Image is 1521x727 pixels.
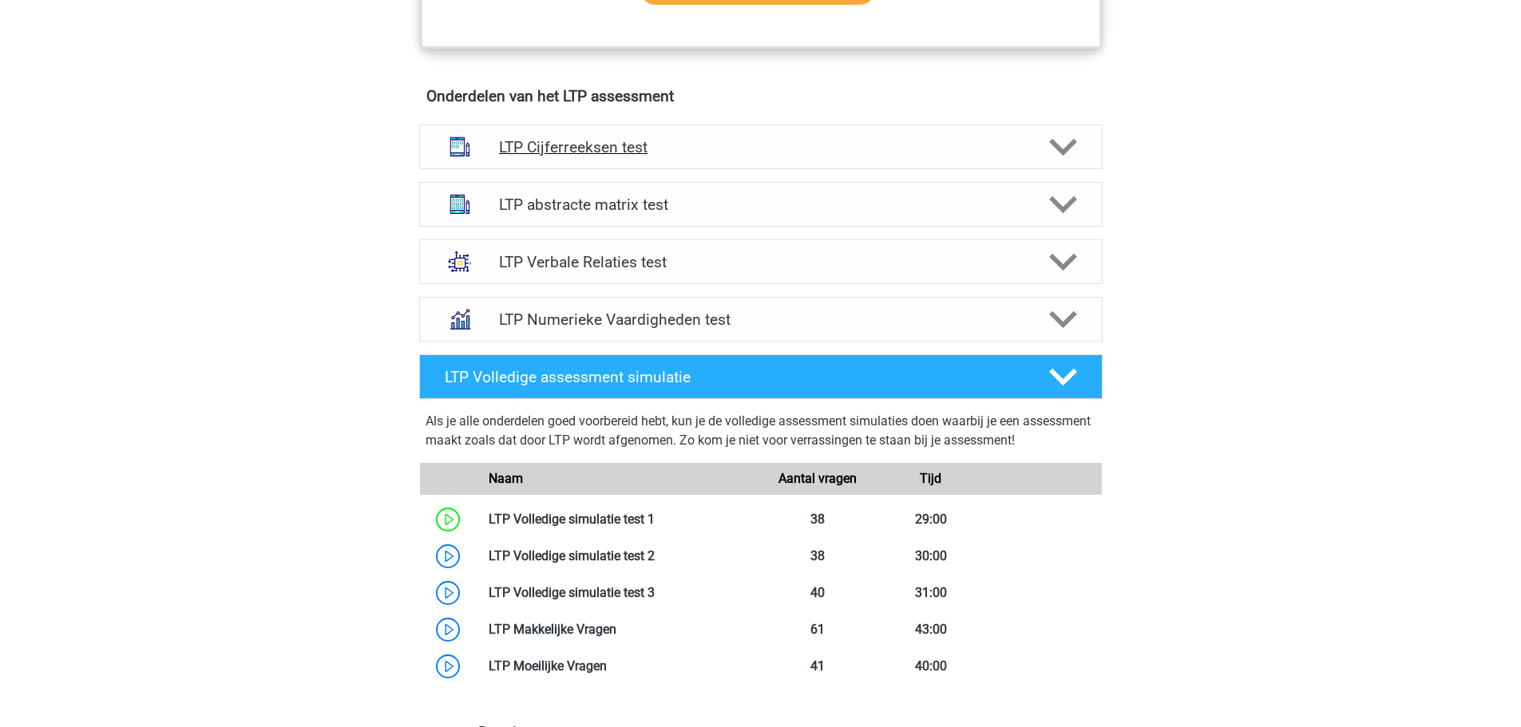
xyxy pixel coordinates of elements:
div: LTP Makkelijke Vragen [477,620,761,639]
a: abstracte matrices LTP abstracte matrix test [413,182,1109,227]
a: numeriek redeneren LTP Numerieke Vaardigheden test [413,297,1109,342]
h4: LTP abstracte matrix test [499,196,1022,214]
h4: LTP Cijferreeksen test [499,138,1022,156]
img: analogieen [439,241,481,283]
div: LTP Volledige simulatie test 3 [477,583,761,603]
div: LTP Volledige simulatie test 1 [477,510,761,529]
div: Tijd [874,469,988,488]
div: Als je alle onderdelen goed voorbereid hebt, kun je de volledige assessment simulaties doen waarb... [426,412,1096,456]
a: cijferreeksen LTP Cijferreeksen test [413,124,1109,169]
div: Naam [477,469,761,488]
h4: LTP Numerieke Vaardigheden test [499,310,1022,329]
div: LTP Volledige simulatie test 2 [477,547,761,566]
img: abstracte matrices [439,184,481,225]
a: analogieen LTP Verbale Relaties test [413,239,1109,284]
h4: Onderdelen van het LTP assessment [426,87,1095,105]
img: numeriek redeneren [439,298,481,340]
h4: LTP Verbale Relaties test [499,253,1022,271]
h4: LTP Volledige assessment simulatie [445,368,1023,386]
a: LTP Volledige assessment simulatie [413,354,1109,399]
img: cijferreeksen [439,126,481,168]
div: Aantal vragen [760,469,873,488]
div: LTP Moeilijke Vragen [477,657,761,676]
